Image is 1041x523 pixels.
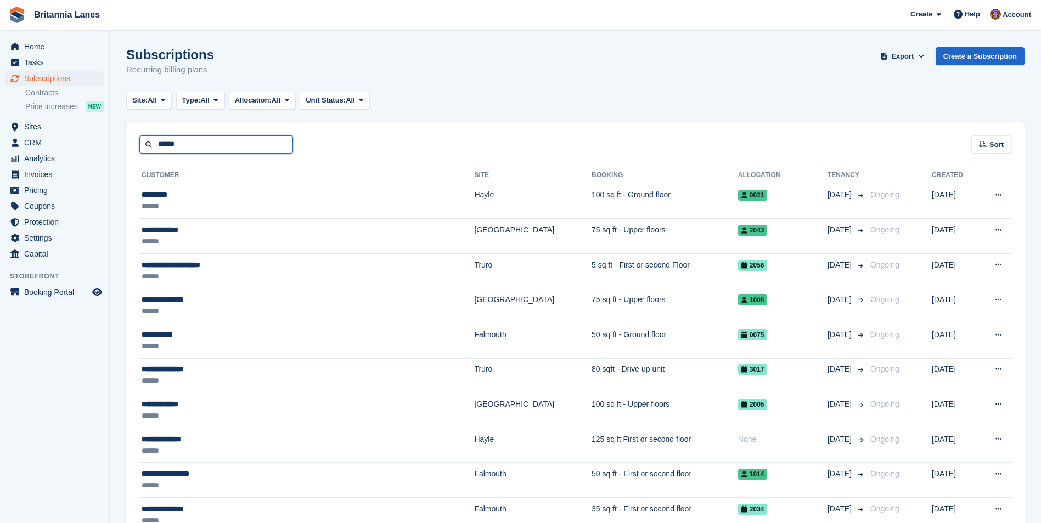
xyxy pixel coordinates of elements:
td: [DATE] [932,393,978,428]
td: [DATE] [932,219,978,254]
span: 1008 [738,294,768,305]
span: Subscriptions [24,71,90,86]
span: Help [965,9,980,20]
span: Ongoing [870,190,899,199]
td: 125 sq ft First or second floor [592,428,738,463]
img: stora-icon-8386f47178a22dfd0bd8f6a31ec36ba5ce8667c1dd55bd0f319d3a0aa187defe.svg [9,7,25,23]
td: [DATE] [932,184,978,219]
span: [DATE] [828,294,854,305]
span: 2056 [738,260,768,271]
span: Ongoing [870,400,899,408]
span: Sort [989,139,1004,150]
span: 0021 [738,190,768,201]
th: Tenancy [828,167,866,184]
span: [DATE] [828,468,854,480]
span: 2034 [738,504,768,515]
a: menu [5,135,104,150]
th: Customer [139,167,474,184]
td: 75 sq ft - Upper floors [592,288,738,323]
button: Type: All [176,92,224,110]
button: Export [879,47,927,65]
td: [DATE] [932,288,978,323]
button: Allocation: All [229,92,296,110]
span: [DATE] [828,329,854,340]
td: Falmouth [474,463,592,498]
td: 100 sq ft - Ground floor [592,184,738,219]
span: Ongoing [870,260,899,269]
span: Ongoing [870,295,899,304]
span: Tasks [24,55,90,70]
span: Capital [24,246,90,261]
td: Falmouth [474,323,592,359]
span: CRM [24,135,90,150]
span: All [346,95,355,106]
span: Unit Status: [306,95,346,106]
span: All [200,95,210,106]
a: menu [5,183,104,198]
td: [GEOGRAPHIC_DATA] [474,219,592,254]
th: Site [474,167,592,184]
span: Account [1003,9,1031,20]
span: Site: [132,95,148,106]
a: menu [5,198,104,214]
a: Britannia Lanes [30,5,104,24]
span: Settings [24,230,90,246]
td: Truro [474,358,592,393]
a: menu [5,285,104,300]
td: [GEOGRAPHIC_DATA] [474,393,592,428]
span: Protection [24,214,90,230]
td: 50 sq ft - First or second floor [592,463,738,498]
span: 2043 [738,225,768,236]
span: Export [891,51,914,62]
div: None [738,434,828,445]
span: Allocation: [235,95,272,106]
button: Site: All [126,92,172,110]
a: menu [5,55,104,70]
td: 50 sq ft - Ground floor [592,323,738,359]
span: Price increases [25,101,78,112]
span: Sites [24,119,90,134]
a: Price increases NEW [25,100,104,112]
td: [DATE] [932,358,978,393]
span: Booking Portal [24,285,90,300]
span: Ongoing [870,225,899,234]
span: Pricing [24,183,90,198]
span: 1014 [738,469,768,480]
h1: Subscriptions [126,47,214,62]
span: [DATE] [828,259,854,271]
span: All [148,95,157,106]
a: menu [5,167,104,182]
span: [DATE] [828,363,854,375]
span: [DATE] [828,224,854,236]
span: 2005 [738,399,768,410]
a: Contracts [25,88,104,98]
img: Andy Collier [990,9,1001,20]
span: Ongoing [870,365,899,373]
a: menu [5,39,104,54]
td: [DATE] [932,253,978,288]
span: [DATE] [828,503,854,515]
td: Hayle [474,184,592,219]
span: Analytics [24,151,90,166]
span: [DATE] [828,189,854,201]
td: Truro [474,253,592,288]
span: Ongoing [870,504,899,513]
span: [DATE] [828,399,854,410]
a: Preview store [91,286,104,299]
a: menu [5,246,104,261]
td: [GEOGRAPHIC_DATA] [474,288,592,323]
th: Allocation [738,167,828,184]
td: 75 sq ft - Upper floors [592,219,738,254]
a: menu [5,214,104,230]
th: Created [932,167,978,184]
a: menu [5,71,104,86]
span: [DATE] [828,434,854,445]
span: All [272,95,281,106]
span: Ongoing [870,330,899,339]
span: Ongoing [870,435,899,444]
a: menu [5,119,104,134]
a: Create a Subscription [936,47,1025,65]
span: Coupons [24,198,90,214]
td: 100 sq ft - Upper floors [592,393,738,428]
span: Type: [182,95,201,106]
